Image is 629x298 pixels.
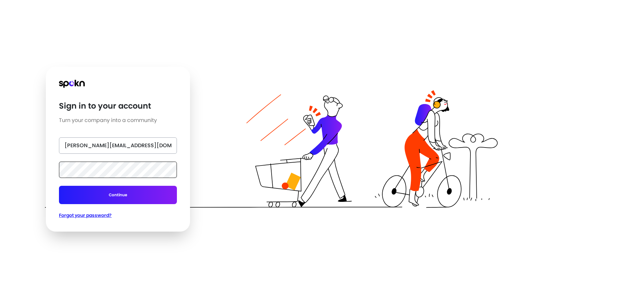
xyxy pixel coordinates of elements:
input: Enter work email [59,137,177,154]
a: Forgot your password? [59,212,177,219]
span: Sign in to your account [59,88,177,111]
span: Continue [109,192,127,198]
span: Turn your company into a community [59,111,177,124]
button: Continue [59,186,177,204]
